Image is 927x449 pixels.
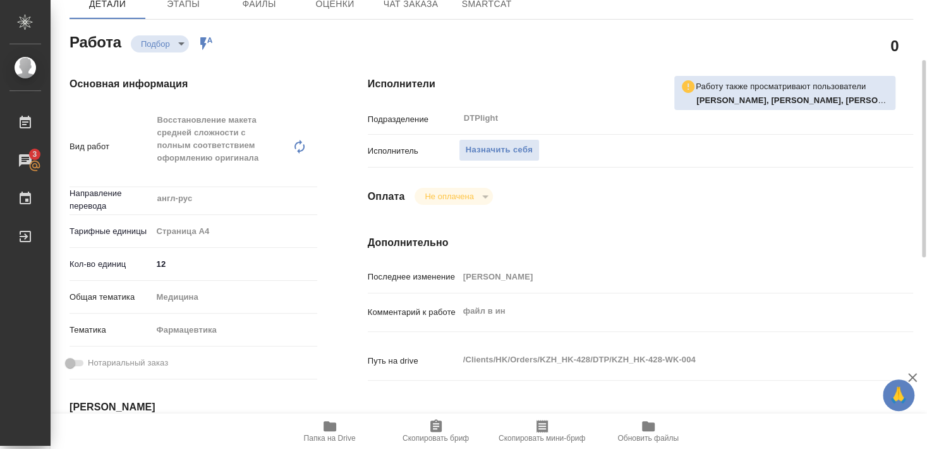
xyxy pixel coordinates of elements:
[459,139,540,161] button: Назначить себя
[421,191,477,202] button: Не оплачена
[152,319,317,341] div: Фармацевтика
[3,145,47,176] a: 3
[277,414,383,449] button: Папка на Drive
[696,94,889,107] p: Гусельников Роман, Третьякова Мария, Ямковенко Вера, Носкова Анна
[617,434,679,443] span: Обновить файлы
[403,434,469,443] span: Скопировать бриф
[131,35,189,52] div: Подбор
[415,188,492,205] div: Подбор
[383,414,489,449] button: Скопировать бриф
[368,355,459,367] p: Путь на drive
[368,306,459,319] p: Комментарий к работе
[888,382,909,409] span: 🙏
[152,221,317,242] div: Страница А4
[70,291,152,304] p: Общая тематика
[466,143,533,157] span: Назначить себя
[70,77,317,92] h4: Основная информация
[70,324,152,336] p: Тематика
[152,255,317,273] input: ✎ Введи что-нибудь
[70,30,121,52] h2: Работа
[368,271,459,283] p: Последнее изменение
[459,349,868,371] textarea: /Clients/HK/Orders/KZH_HK-428/DTP/KZH_HK-428-WK-004
[368,189,405,204] h4: Оплата
[70,258,152,271] p: Кол-во единиц
[70,225,152,238] p: Тарифные единицы
[25,148,44,161] span: 3
[595,414,701,449] button: Обновить файлы
[152,286,317,308] div: Медицина
[137,39,174,49] button: Подбор
[368,145,459,157] p: Исполнитель
[88,357,168,369] span: Нотариальный заказ
[459,300,868,322] textarea: файл в ин
[70,400,317,415] h4: [PERSON_NAME]
[459,268,868,286] input: Пустое поле
[499,434,585,443] span: Скопировать мини-бриф
[696,80,866,93] p: Работу также просматривают пользователи
[368,113,459,126] p: Подразделение
[489,414,595,449] button: Скопировать мини-бриф
[304,434,356,443] span: Папка на Drive
[70,140,152,153] p: Вид работ
[70,187,152,212] p: Направление перевода
[368,77,913,92] h4: Исполнители
[368,235,913,250] h4: Дополнительно
[890,35,899,56] h2: 0
[883,379,914,411] button: 🙏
